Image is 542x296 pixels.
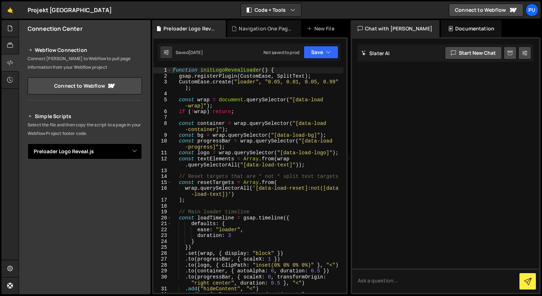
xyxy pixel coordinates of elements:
[153,286,172,292] div: 31
[441,20,501,37] div: Documentation
[153,197,172,203] div: 17
[153,203,172,209] div: 18
[153,251,172,257] div: 26
[153,121,172,132] div: 8
[28,77,142,94] a: Connect to Webflow
[1,1,19,19] a: 🤙
[153,185,172,197] div: 16
[153,150,172,156] div: 11
[153,115,172,121] div: 7
[153,262,172,268] div: 28
[153,97,172,109] div: 5
[241,4,301,16] button: Code + Tools
[445,47,502,59] button: Start new chat
[153,209,172,215] div: 19
[239,25,293,32] div: Navigation One Page.js
[153,168,172,174] div: 13
[28,6,112,14] div: Projekt [GEOGRAPHIC_DATA]
[153,174,172,180] div: 14
[28,25,82,33] h2: Connection Center
[153,227,172,233] div: 22
[153,244,172,251] div: 25
[153,79,172,91] div: 3
[163,25,217,32] div: Preloader Logo Reveal.js
[189,49,203,55] div: [DATE]
[153,132,172,139] div: 9
[153,138,172,150] div: 10
[153,156,172,168] div: 12
[153,221,172,227] div: 21
[307,25,337,32] div: New File
[351,20,439,37] div: Chat with [PERSON_NAME]
[526,4,538,16] a: Pu
[304,46,338,59] button: Save
[28,171,143,236] iframe: YouTube video player
[28,46,142,54] h2: Webflow Connection
[153,274,172,286] div: 30
[153,233,172,239] div: 23
[153,73,172,79] div: 2
[153,268,172,274] div: 29
[361,50,390,57] h2: Slater AI
[449,4,523,16] a: Connect to Webflow
[28,121,142,138] p: Select the file and then copy the script to a page in your Webflow Project footer code.
[28,112,142,121] h2: Simple Scripts
[176,49,203,55] div: Saved
[28,54,142,72] p: Connect [PERSON_NAME] to Webflow to pull page information from your Webflow project
[153,180,172,186] div: 15
[153,256,172,262] div: 27
[263,49,299,55] div: Not saved to prod
[153,109,172,115] div: 6
[153,239,172,245] div: 24
[153,67,172,73] div: 1
[153,91,172,97] div: 4
[153,215,172,221] div: 20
